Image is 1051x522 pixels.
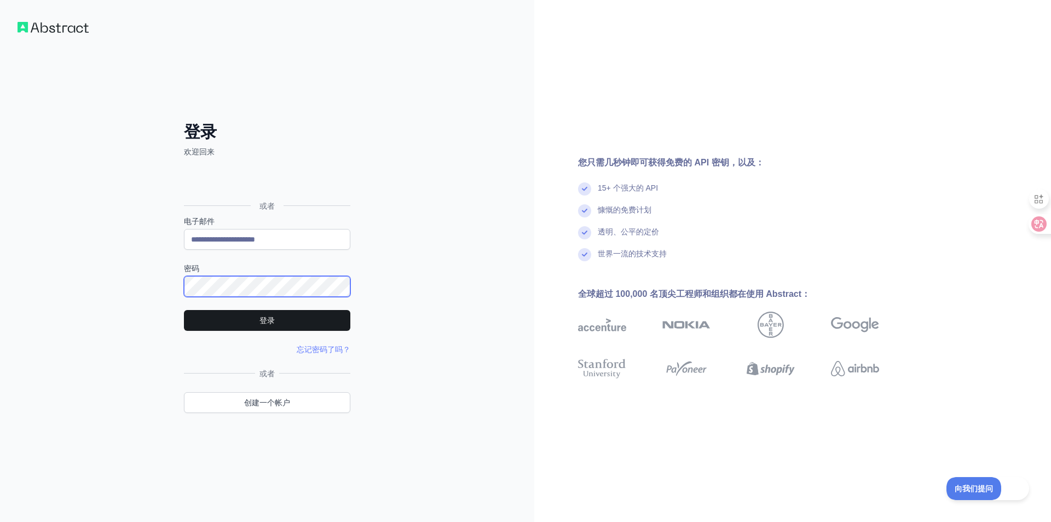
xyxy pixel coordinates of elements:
font: 创建一个帐户 [244,398,290,407]
img: Shopify [747,357,795,381]
font: 或者 [259,202,275,210]
font: 登录 [259,316,275,325]
font: 或者 [259,369,275,378]
img: 复选标记 [578,182,591,196]
font: 登录 [184,123,217,141]
font: 您只需几秒钟即可获得免费的 API 密钥，以及： [578,158,764,167]
font: 密码 [184,264,199,273]
img: 埃森哲 [578,312,626,338]
img: 工作流程 [18,22,89,33]
font: 电子邮件 [184,217,215,226]
img: 复选标记 [578,248,591,261]
font: 欢迎回来 [184,147,215,156]
a: 创建一个帐户 [184,392,350,413]
img: 复选标记 [578,204,591,217]
img: 复选标记 [578,226,591,239]
img: 斯坦福大学 [578,357,626,381]
iframe: 请勿使用 Google [178,169,354,193]
img: 派安盈 [662,357,711,381]
img: 诺基亚 [662,312,711,338]
font: 慷慨的免费计划 [598,205,651,214]
font: 世界一流的技术支持 [598,249,667,258]
img: 拜耳 [758,312,784,338]
iframe: 切换客户支持 [946,477,1029,500]
font: 15+ 个强大的 API [598,183,658,192]
button: 登录 [184,310,350,331]
img: 谷歌 [831,312,879,338]
a: 忘记密码了吗？ [297,345,350,354]
font: 全球超过 100,000 名顶尖工程师和组织都在使用 Abstract： [578,289,810,299]
font: 透明、公平的定价 [598,227,659,236]
img: 爱彼迎 [831,357,879,381]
